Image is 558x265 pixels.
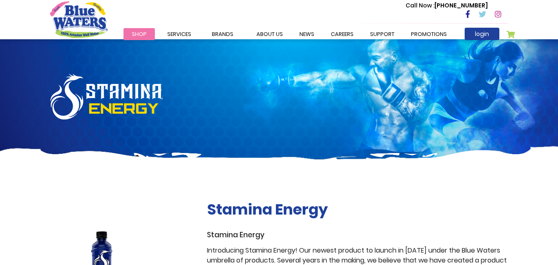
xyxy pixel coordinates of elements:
span: Services [167,30,191,38]
a: support [362,28,403,40]
a: about us [248,28,291,40]
span: Call Now : [406,1,435,10]
h2: Stamina Energy [207,201,508,218]
h3: Stamina Energy [207,231,508,239]
span: Shop [132,30,147,38]
a: News [291,28,323,40]
a: login [465,28,499,40]
span: Brands [212,30,233,38]
a: store logo [50,1,108,38]
a: careers [323,28,362,40]
a: Promotions [403,28,455,40]
p: [PHONE_NUMBER] [406,1,488,10]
